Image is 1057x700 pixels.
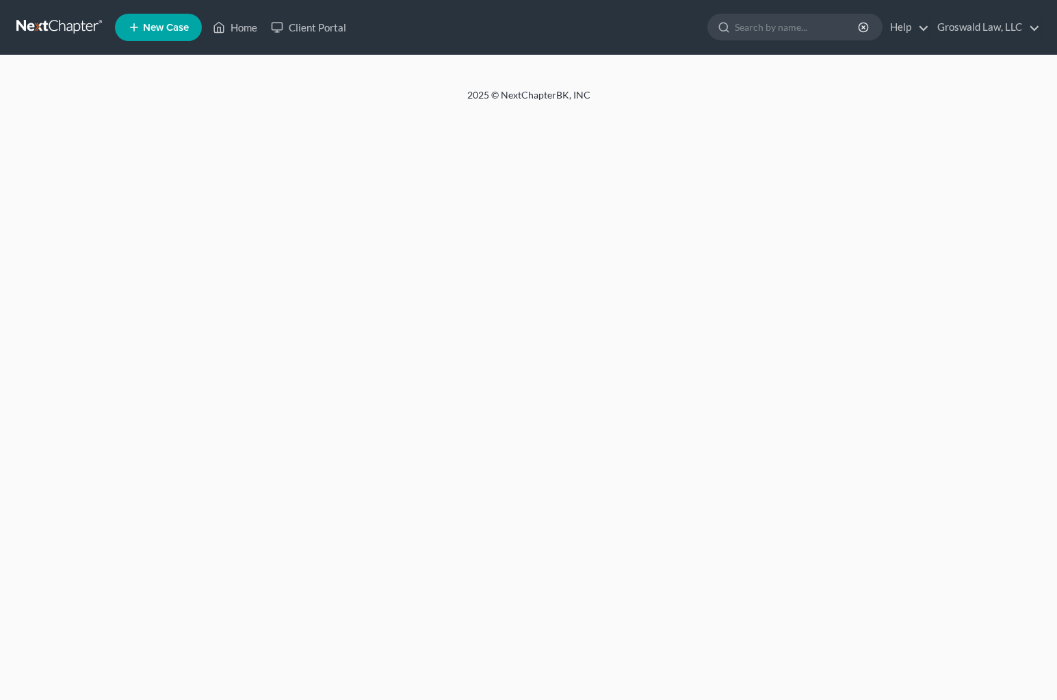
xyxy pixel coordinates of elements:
span: New Case [143,23,189,33]
a: Client Portal [264,15,353,40]
a: Help [883,15,929,40]
input: Search by name... [735,14,860,40]
a: Home [206,15,264,40]
div: 2025 © NextChapterBK, INC [139,88,919,113]
a: Groswald Law, LLC [930,15,1040,40]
